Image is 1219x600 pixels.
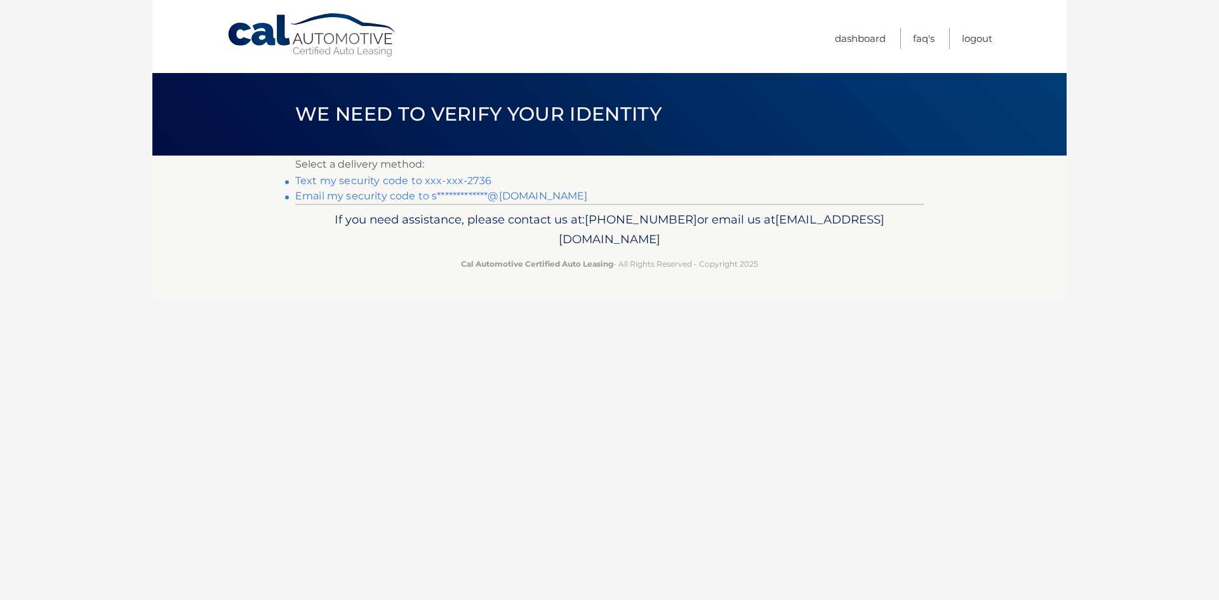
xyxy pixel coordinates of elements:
[295,175,491,187] a: Text my security code to xxx-xxx-2736
[295,102,662,126] span: We need to verify your identity
[303,257,916,270] p: - All Rights Reserved - Copyright 2025
[303,210,916,250] p: If you need assistance, please contact us at: or email us at
[227,13,398,58] a: Cal Automotive
[295,156,924,173] p: Select a delivery method:
[585,212,697,227] span: [PHONE_NUMBER]
[962,28,992,49] a: Logout
[835,28,886,49] a: Dashboard
[461,259,613,269] strong: Cal Automotive Certified Auto Leasing
[913,28,935,49] a: FAQ's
